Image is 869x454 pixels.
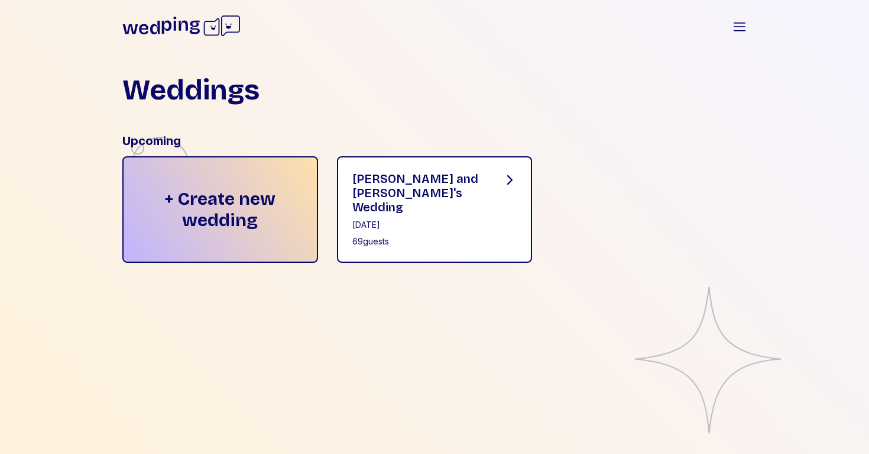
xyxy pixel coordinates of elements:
div: [DATE] [352,219,484,231]
div: Upcoming [122,133,747,149]
div: [PERSON_NAME] and [PERSON_NAME]'s Wedding [352,172,484,214]
h1: Weddings [122,76,260,104]
div: 69 guests [352,236,484,247]
div: + Create new wedding [122,156,318,263]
